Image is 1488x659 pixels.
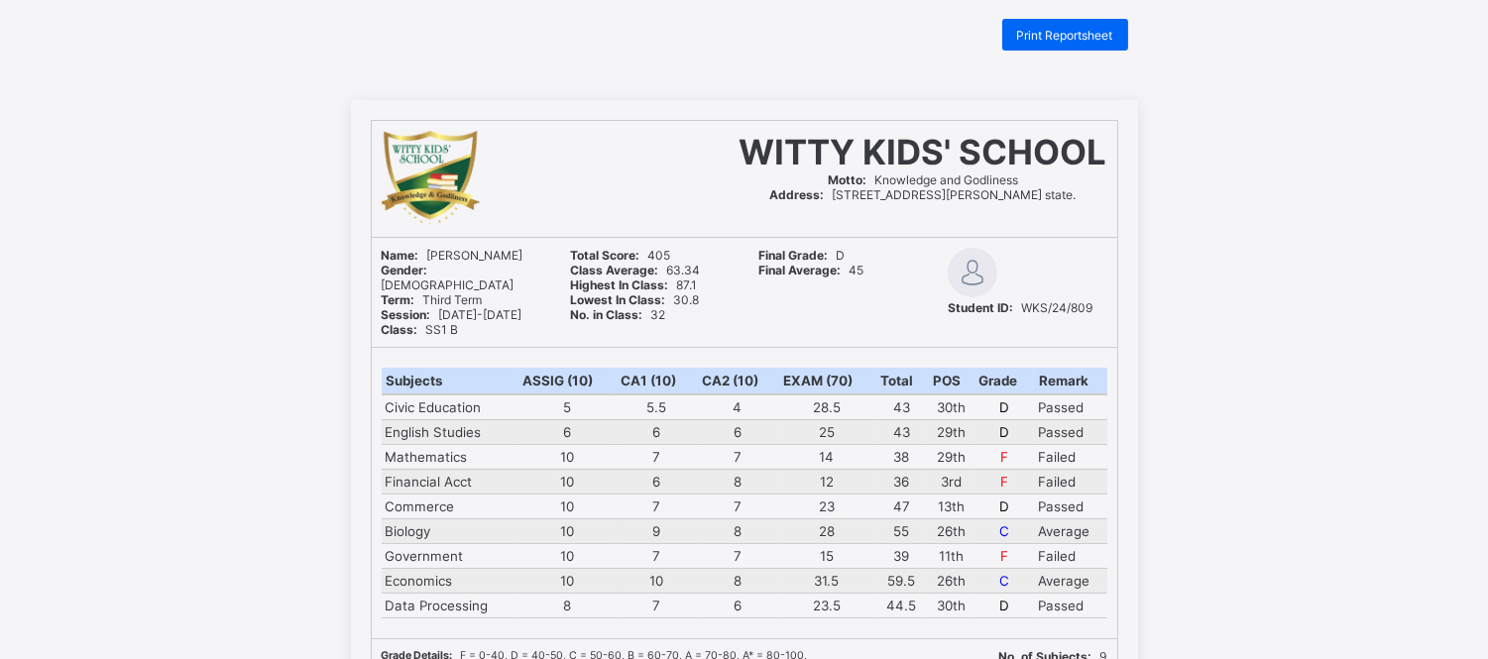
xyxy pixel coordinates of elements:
[1034,368,1107,394] th: Remark
[697,368,778,394] th: CA2 (10)
[382,292,483,307] span: Third Term
[570,277,668,292] b: Highest In Class:
[770,187,1077,202] span: [STREET_ADDRESS][PERSON_NAME] state.
[778,394,875,420] td: 28.5
[382,307,431,322] b: Session:
[778,568,875,593] td: 31.5
[517,368,616,394] th: ASSIG (10)
[382,593,518,617] td: Data Processing
[875,394,928,420] td: 43
[974,394,1034,420] td: D
[617,444,697,469] td: 7
[875,368,928,394] th: Total
[928,518,974,543] td: 26th
[1017,28,1113,43] span: Print Reportsheet
[570,248,639,263] b: Total Score:
[697,394,778,420] td: 4
[1034,543,1107,568] td: Failed
[617,469,697,494] td: 6
[1034,593,1107,617] td: Passed
[697,494,778,518] td: 7
[382,248,419,263] b: Name:
[1034,568,1107,593] td: Average
[875,568,928,593] td: 59.5
[382,518,518,543] td: Biology
[928,368,974,394] th: POS
[617,518,697,543] td: 9
[382,263,428,277] b: Gender:
[697,444,778,469] td: 7
[617,368,697,394] th: CA1 (10)
[875,419,928,444] td: 43
[928,469,974,494] td: 3rd
[570,292,699,307] span: 30.8
[778,593,875,617] td: 23.5
[697,568,778,593] td: 8
[875,593,928,617] td: 44.5
[517,494,616,518] td: 10
[382,263,515,292] span: [DEMOGRAPHIC_DATA]
[770,187,825,202] b: Address:
[928,593,974,617] td: 30th
[617,419,697,444] td: 6
[759,263,842,277] b: Final Average:
[778,543,875,568] td: 15
[875,444,928,469] td: 38
[697,419,778,444] td: 6
[928,444,974,469] td: 29th
[875,494,928,518] td: 47
[875,543,928,568] td: 39
[828,172,1018,187] span: Knowledge and Godliness
[570,248,670,263] span: 405
[570,263,700,277] span: 63.34
[382,568,518,593] td: Economics
[778,368,875,394] th: EXAM (70)
[948,300,1013,315] b: Student ID:
[570,263,658,277] b: Class Average:
[382,543,518,568] td: Government
[1034,394,1107,420] td: Passed
[382,419,518,444] td: English Studies
[382,368,518,394] th: Subjects
[928,568,974,593] td: 26th
[928,494,974,518] td: 13th
[974,368,1034,394] th: Grade
[974,419,1034,444] td: D
[517,518,616,543] td: 10
[382,322,418,337] b: Class:
[974,494,1034,518] td: D
[517,419,616,444] td: 6
[759,248,829,263] b: Final Grade:
[517,444,616,469] td: 10
[382,394,518,420] td: Civic Education
[974,543,1034,568] td: F
[875,469,928,494] td: 36
[617,568,697,593] td: 10
[1034,518,1107,543] td: Average
[517,568,616,593] td: 10
[974,469,1034,494] td: F
[517,543,616,568] td: 10
[974,518,1034,543] td: C
[1034,419,1107,444] td: Passed
[697,593,778,617] td: 6
[382,248,523,263] span: [PERSON_NAME]
[382,444,518,469] td: Mathematics
[740,131,1107,172] span: WITTY KIDS' SCHOOL
[382,322,459,337] span: SS1 B
[697,518,778,543] td: 8
[875,518,928,543] td: 55
[928,394,974,420] td: 30th
[759,248,846,263] span: D
[617,494,697,518] td: 7
[974,568,1034,593] td: C
[1034,444,1107,469] td: Failed
[617,543,697,568] td: 7
[570,277,697,292] span: 87.1
[570,307,665,322] span: 32
[759,263,864,277] span: 45
[617,394,697,420] td: 5.5
[778,494,875,518] td: 23
[974,444,1034,469] td: F
[1034,469,1107,494] td: Failed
